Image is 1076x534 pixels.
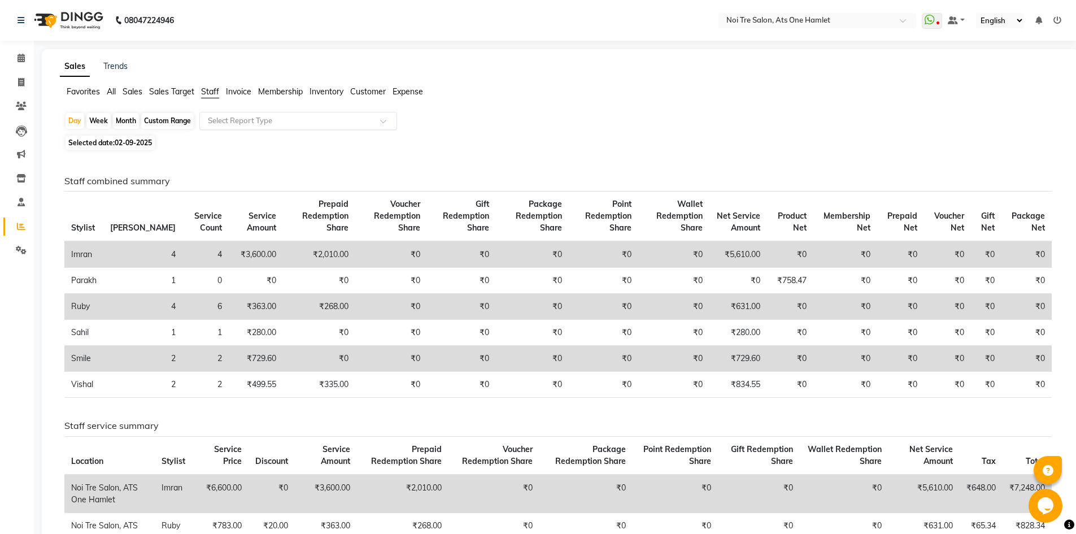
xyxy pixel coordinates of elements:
[374,199,420,233] span: Voucher Redemption Share
[555,444,626,466] span: Package Redemption Share
[924,241,971,268] td: ₹0
[877,268,924,294] td: ₹0
[633,475,718,513] td: ₹0
[877,241,924,268] td: ₹0
[64,475,155,513] td: Noi Tre Salon, ATS One Hamlet
[982,456,996,466] span: Tax
[321,444,350,466] span: Service Amount
[462,444,533,466] span: Voucher Redemption Share
[709,241,767,268] td: ₹5,610.00
[60,57,90,77] a: Sales
[767,346,813,372] td: ₹0
[427,372,495,398] td: ₹0
[103,320,182,346] td: 1
[709,346,767,372] td: ₹729.60
[960,475,1003,513] td: ₹648.00
[496,241,569,268] td: ₹0
[355,346,428,372] td: ₹0
[496,346,569,372] td: ₹0
[115,138,152,147] span: 02-09-2025
[229,346,283,372] td: ₹729.60
[29,5,106,36] img: logo
[283,372,355,398] td: ₹335.00
[64,320,103,346] td: Sahil
[569,294,638,320] td: ₹0
[709,372,767,398] td: ₹834.55
[283,241,355,268] td: ₹2,010.00
[638,346,709,372] td: ₹0
[709,320,767,346] td: ₹280.00
[813,268,877,294] td: ₹0
[226,86,251,97] span: Invoice
[393,86,423,97] span: Expense
[717,211,760,233] span: Net Service Amount
[569,268,638,294] td: ₹0
[1012,211,1045,233] span: Package Net
[194,211,222,233] span: Service Count
[496,372,569,398] td: ₹0
[124,5,174,36] b: 08047224946
[427,320,495,346] td: ₹0
[113,113,139,129] div: Month
[813,241,877,268] td: ₹0
[971,346,1001,372] td: ₹0
[934,211,964,233] span: Voucher Net
[310,86,343,97] span: Inventory
[924,320,971,346] td: ₹0
[355,372,428,398] td: ₹0
[767,372,813,398] td: ₹0
[569,241,638,268] td: ₹0
[877,320,924,346] td: ₹0
[182,294,229,320] td: 6
[496,294,569,320] td: ₹0
[1001,346,1052,372] td: ₹0
[258,86,303,97] span: Membership
[585,199,631,233] span: Point Redemption Share
[229,268,283,294] td: ₹0
[569,346,638,372] td: ₹0
[66,136,155,150] span: Selected date:
[355,320,428,346] td: ₹0
[877,372,924,398] td: ₹0
[569,320,638,346] td: ₹0
[283,320,355,346] td: ₹0
[971,294,1001,320] td: ₹0
[357,475,448,513] td: ₹2,010.00
[149,86,194,97] span: Sales Target
[824,211,870,233] span: Membership Net
[887,211,917,233] span: Prepaid Net
[103,268,182,294] td: 1
[813,320,877,346] td: ₹0
[767,320,813,346] td: ₹0
[427,346,495,372] td: ₹0
[355,241,428,268] td: ₹0
[71,223,95,233] span: Stylist
[981,211,995,233] span: Gift Net
[249,475,295,513] td: ₹0
[638,294,709,320] td: ₹0
[496,268,569,294] td: ₹0
[283,268,355,294] td: ₹0
[1001,320,1052,346] td: ₹0
[427,241,495,268] td: ₹0
[229,372,283,398] td: ₹499.55
[813,372,877,398] td: ₹0
[64,176,1052,186] h6: Staff combined summary
[813,294,877,320] td: ₹0
[877,346,924,372] td: ₹0
[638,268,709,294] td: ₹0
[64,346,103,372] td: Smile
[971,241,1001,268] td: ₹0
[110,223,176,233] span: [PERSON_NAME]
[64,372,103,398] td: Vishal
[924,346,971,372] td: ₹0
[888,475,960,513] td: ₹5,610.00
[355,268,428,294] td: ₹0
[283,346,355,372] td: ₹0
[103,372,182,398] td: 2
[295,475,357,513] td: ₹3,600.00
[283,294,355,320] td: ₹268.00
[182,320,229,346] td: 1
[371,444,442,466] span: Prepaid Redemption Share
[182,268,229,294] td: 0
